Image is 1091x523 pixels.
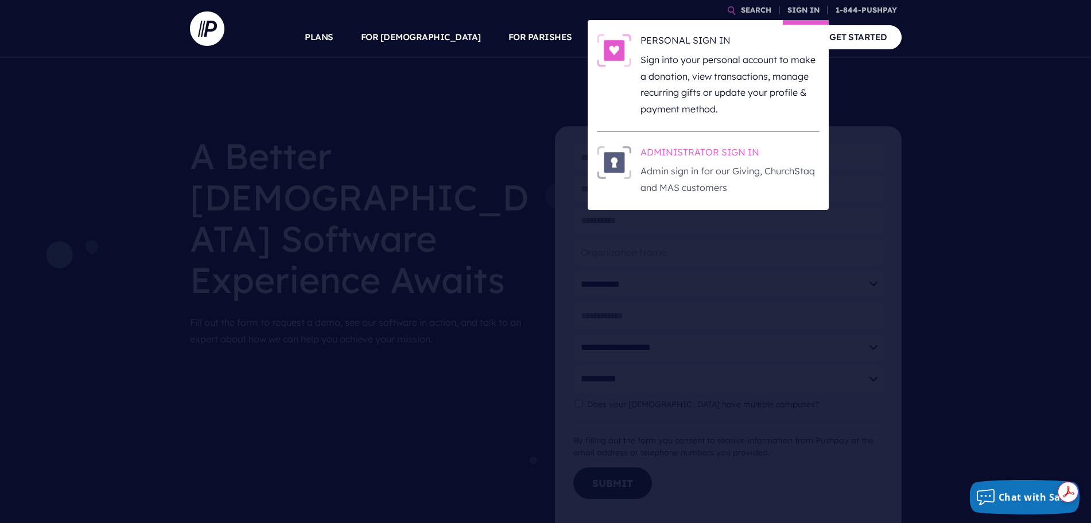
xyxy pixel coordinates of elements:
[746,17,788,57] a: COMPANY
[361,17,481,57] a: FOR [DEMOGRAPHIC_DATA]
[600,17,651,57] a: SOLUTIONS
[640,163,820,196] p: Admin sign in for our Giving, ChurchStaq and MAS customers
[597,146,631,179] img: ADMINISTRATOR SIGN IN - Illustration
[999,491,1074,504] span: Chat with Sales
[305,17,333,57] a: PLANS
[678,17,718,57] a: EXPLORE
[597,146,820,196] a: ADMINISTRATOR SIGN IN - Illustration ADMINISTRATOR SIGN IN Admin sign in for our Giving, ChurchSt...
[640,34,820,51] h6: PERSONAL SIGN IN
[640,146,820,163] h6: ADMINISTRATOR SIGN IN
[970,480,1080,514] button: Chat with Sales
[597,34,820,118] a: PERSONAL SIGN IN - Illustration PERSONAL SIGN IN Sign into your personal account to make a donati...
[508,17,572,57] a: FOR PARISHES
[640,52,820,118] p: Sign into your personal account to make a donation, view transactions, manage recurring gifts or ...
[815,25,902,49] a: GET STARTED
[597,34,631,67] img: PERSONAL SIGN IN - Illustration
